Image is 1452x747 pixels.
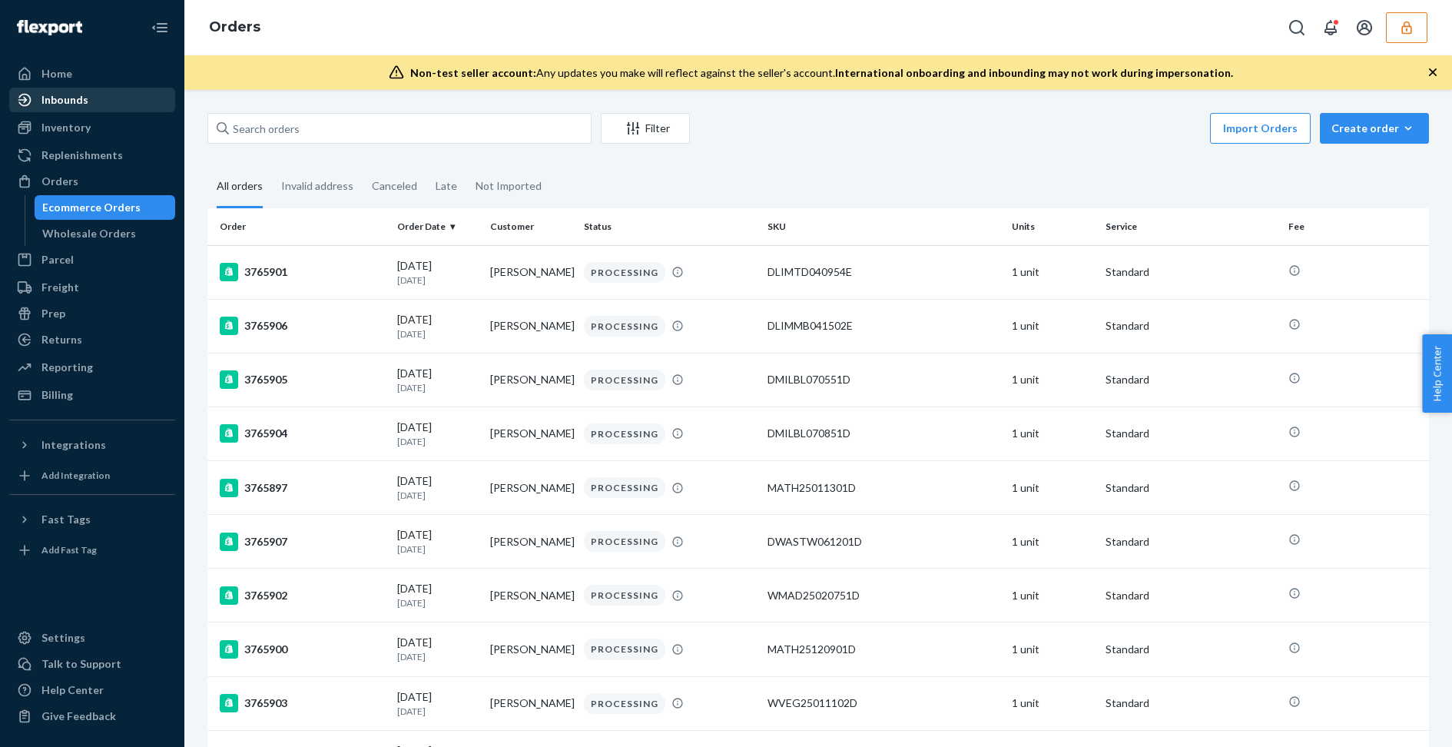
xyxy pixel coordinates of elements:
[9,383,175,407] a: Billing
[410,66,536,79] span: Non-test seller account:
[484,245,578,299] td: [PERSON_NAME]
[484,353,578,407] td: [PERSON_NAME]
[9,143,175,168] a: Replenishments
[1106,696,1277,711] p: Standard
[207,208,391,245] th: Order
[767,534,999,549] div: DWASTW061201D
[397,489,479,502] p: [DATE]
[41,306,65,321] div: Prep
[9,463,175,488] a: Add Integration
[397,381,479,394] p: [DATE]
[1006,622,1099,676] td: 1 unit
[41,252,74,267] div: Parcel
[397,420,479,448] div: [DATE]
[1006,407,1099,460] td: 1 unit
[42,226,136,241] div: Wholesale Orders
[602,121,689,136] div: Filter
[1106,372,1277,387] p: Standard
[1210,113,1311,144] button: Import Orders
[767,696,999,711] div: WVEG25011102D
[9,626,175,650] a: Settings
[1006,353,1099,407] td: 1 unit
[9,169,175,194] a: Orders
[220,533,385,551] div: 3765907
[41,66,72,81] div: Home
[35,221,176,246] a: Wholesale Orders
[41,174,78,189] div: Orders
[41,709,116,724] div: Give Feedback
[1349,12,1380,43] button: Open account menu
[397,543,479,556] p: [DATE]
[17,20,82,35] img: Flexport logo
[9,678,175,702] a: Help Center
[476,166,542,206] div: Not Imported
[220,479,385,497] div: 3765897
[41,120,91,135] div: Inventory
[209,18,260,35] a: Orders
[1006,515,1099,569] td: 1 unit
[767,588,999,603] div: WMAD25020751D
[9,61,175,86] a: Home
[217,166,263,208] div: All orders
[584,370,665,390] div: PROCESSING
[220,694,385,712] div: 3765903
[584,693,665,714] div: PROCESSING
[397,689,479,718] div: [DATE]
[484,622,578,676] td: [PERSON_NAME]
[220,586,385,605] div: 3765902
[41,469,110,482] div: Add Integration
[484,569,578,622] td: [PERSON_NAME]
[197,5,273,50] ol: breadcrumbs
[9,88,175,112] a: Inbounds
[1006,245,1099,299] td: 1 unit
[601,113,690,144] button: Filter
[584,639,665,659] div: PROCESSING
[397,635,479,663] div: [DATE]
[767,642,999,657] div: MATH25120901D
[436,166,457,206] div: Late
[1106,642,1277,657] p: Standard
[1006,299,1099,353] td: 1 unit
[578,208,761,245] th: Status
[1106,426,1277,441] p: Standard
[1106,588,1277,603] p: Standard
[1422,334,1452,413] button: Help Center
[9,507,175,532] button: Fast Tags
[220,317,385,335] div: 3765906
[1106,264,1277,280] p: Standard
[41,332,82,347] div: Returns
[1099,208,1283,245] th: Service
[584,262,665,283] div: PROCESSING
[372,166,417,206] div: Canceled
[9,327,175,352] a: Returns
[490,220,572,233] div: Customer
[220,263,385,281] div: 3765901
[9,115,175,140] a: Inventory
[9,433,175,457] button: Integrations
[484,407,578,460] td: [PERSON_NAME]
[397,527,479,556] div: [DATE]
[144,12,175,43] button: Close Navigation
[767,264,999,280] div: DLIMTD040954E
[1006,569,1099,622] td: 1 unit
[41,360,93,375] div: Reporting
[761,208,1006,245] th: SKU
[9,538,175,563] a: Add Fast Tag
[41,630,85,646] div: Settings
[584,423,665,444] div: PROCESSING
[767,480,999,496] div: MATH25011301D
[9,652,175,676] a: Talk to Support
[584,531,665,552] div: PROCESSING
[9,704,175,729] button: Give Feedback
[584,585,665,606] div: PROCESSING
[484,299,578,353] td: [PERSON_NAME]
[410,65,1233,81] div: Any updates you make will reflect against the seller's account.
[1006,208,1099,245] th: Units
[484,461,578,515] td: [PERSON_NAME]
[1006,461,1099,515] td: 1 unit
[41,512,91,527] div: Fast Tags
[1106,480,1277,496] p: Standard
[9,275,175,300] a: Freight
[1106,318,1277,334] p: Standard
